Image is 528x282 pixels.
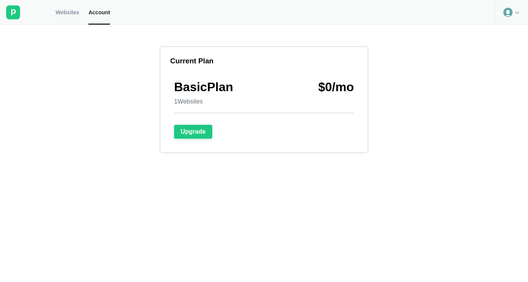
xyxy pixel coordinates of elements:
p: 1 Websites [174,98,233,105]
h1: $ 0 /mo [318,80,354,94]
span: Websites [56,9,79,16]
div: Upgrade [181,128,206,135]
button: Upgrade [174,125,212,139]
span: Account [88,9,110,16]
h3: Current Plan [170,57,213,65]
h1: Basic Plan [174,80,233,94]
